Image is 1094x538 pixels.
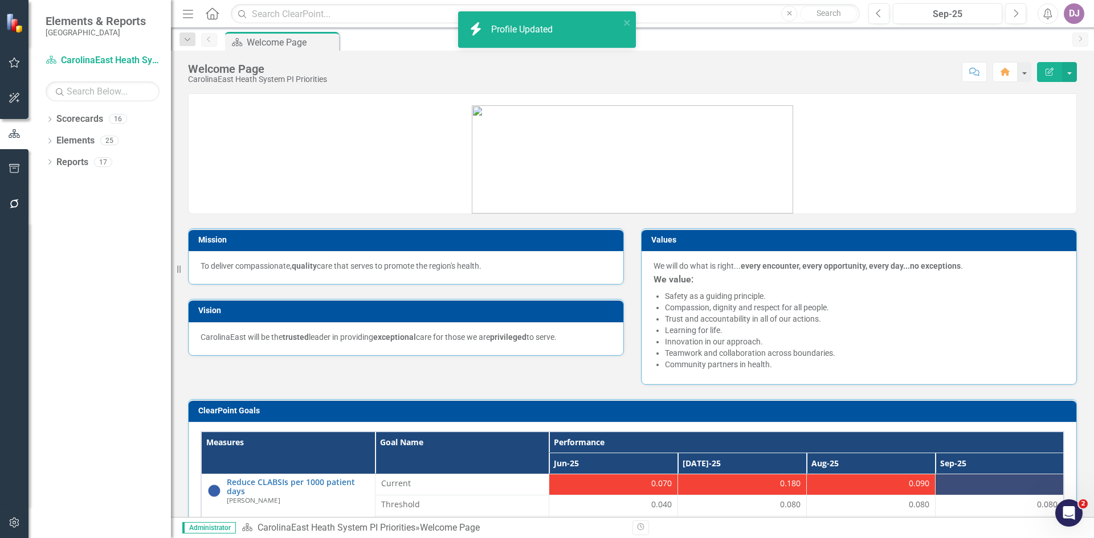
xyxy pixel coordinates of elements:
[893,3,1002,24] button: Sep-25
[6,13,26,32] img: ClearPoint Strategy
[381,499,543,510] span: Threshold
[806,495,935,516] td: Double-Click to Edit
[188,63,327,75] div: Welcome Page
[654,274,1064,285] h3: We value:
[549,495,677,516] td: Double-Click to Edit
[817,9,841,18] span: Search
[549,516,677,537] td: Double-Click to Edit
[373,332,416,342] strong: exceptional
[46,81,160,101] input: Search Below...
[651,478,672,489] span: 0.070
[651,499,672,510] span: 0.040
[1037,499,1058,510] span: 0.080
[1055,499,1083,527] iframe: Intercom live chat
[109,114,127,124] div: 16
[472,105,793,213] img: mceclip1.png
[231,4,860,24] input: Search ClearPoint...
[56,113,103,126] a: Scorecards
[806,474,935,495] td: Double-Click to Edit
[227,478,369,495] a: Reduce CLABSIs per 1000 patient days
[665,347,1064,359] li: Teamwork and collaboration across boundaries.
[242,521,624,535] div: »
[780,478,801,489] span: 0.180
[935,495,1064,516] td: Double-Click to Edit
[198,306,618,315] h3: Vision
[651,236,1071,244] h3: Values
[935,516,1064,537] td: Double-Click to Edit
[780,499,801,510] span: 0.080
[623,16,631,29] button: close
[665,313,1064,325] li: Trust and accountability in all of our actions.
[258,522,415,533] a: CarolinaEast Heath System PI Priorities
[198,236,618,244] h3: Mission
[94,157,112,167] div: 17
[491,23,556,36] div: Profile Updated
[420,522,480,533] div: Welcome Page
[677,474,806,495] td: Double-Click to Edit
[741,261,961,270] strong: every encounter, every opportunity, every day...no exceptions
[1064,3,1084,24] button: DJ
[1079,499,1088,508] span: 2
[665,359,1064,370] li: Community partners in health.
[677,495,806,516] td: Double-Click to Edit
[46,28,146,37] small: [GEOGRAPHIC_DATA]
[46,54,160,67] a: CarolinaEast Heath System PI Priorities
[188,75,327,84] div: CarolinaEast Heath System PI Priorities
[292,261,317,270] strong: quality
[46,14,146,28] span: Elements & Reports
[100,136,119,146] div: 25
[665,325,1064,336] li: Learning for life.
[198,406,1071,415] h3: ClearPoint Goals
[490,332,526,342] strong: privileged
[665,336,1064,347] li: Innovation in our approach.
[800,6,857,22] button: Search
[909,478,929,489] span: 0.090
[654,260,1064,272] p: We will do what is right... .
[56,156,88,169] a: Reports
[375,495,549,516] td: Double-Click to Edit
[375,474,549,495] td: Double-Click to Edit
[227,496,280,504] small: [PERSON_NAME]
[897,7,998,21] div: Sep-25
[935,474,1064,495] td: Double-Click to Edit
[665,290,1064,302] li: Safety as a guiding principle.
[283,332,309,342] strong: trusted
[182,522,236,533] span: Administrator
[677,516,806,537] td: Double-Click to Edit
[201,260,611,272] p: To deliver compassionate, care that serves to promote the region's health.
[201,331,611,343] p: CarolinaEast will be the leader in providing care for those we are to serve.
[375,516,549,537] td: Double-Click to Edit
[806,516,935,537] td: Double-Click to Edit
[381,478,543,489] span: Current
[56,134,95,147] a: Elements
[247,35,336,50] div: Welcome Page
[665,302,1064,313] li: Compassion, dignity and respect for all people.
[207,484,221,498] img: No Information
[549,474,677,495] td: Double-Click to Edit
[909,499,929,510] span: 0.080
